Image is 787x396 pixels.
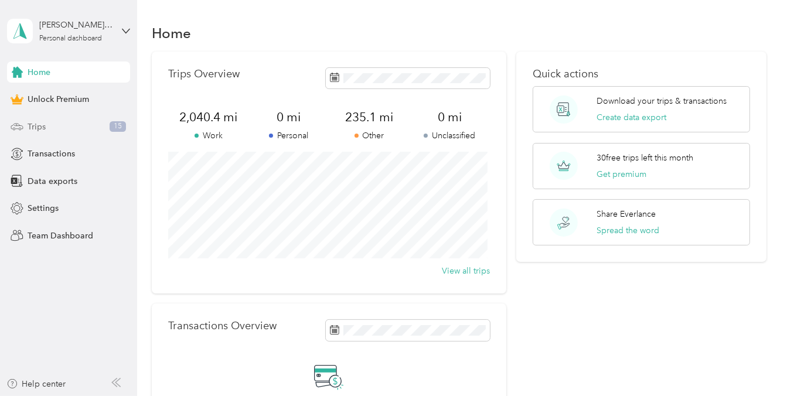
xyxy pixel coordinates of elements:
[39,19,113,31] div: [PERSON_NAME] Bay
[28,66,50,78] span: Home
[533,68,750,80] p: Quick actions
[28,230,93,242] span: Team Dashboard
[597,95,727,107] p: Download your trips & transactions
[110,121,126,132] span: 15
[28,121,46,133] span: Trips
[28,175,77,187] span: Data exports
[329,109,409,125] span: 235.1 mi
[168,320,277,332] p: Transactions Overview
[597,152,693,164] p: 30 free trips left this month
[597,208,656,220] p: Share Everlance
[442,265,490,277] button: View all trips
[152,27,191,39] h1: Home
[410,129,490,142] p: Unclassified
[248,129,329,142] p: Personal
[168,68,240,80] p: Trips Overview
[28,93,89,105] span: Unlock Premium
[28,148,75,160] span: Transactions
[721,330,787,396] iframe: Everlance-gr Chat Button Frame
[39,35,102,42] div: Personal dashboard
[597,111,666,124] button: Create data export
[329,129,409,142] p: Other
[597,224,659,237] button: Spread the word
[248,109,329,125] span: 0 mi
[6,378,66,390] button: Help center
[28,202,59,214] span: Settings
[597,168,646,180] button: Get premium
[410,109,490,125] span: 0 mi
[168,109,248,125] span: 2,040.4 mi
[168,129,248,142] p: Work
